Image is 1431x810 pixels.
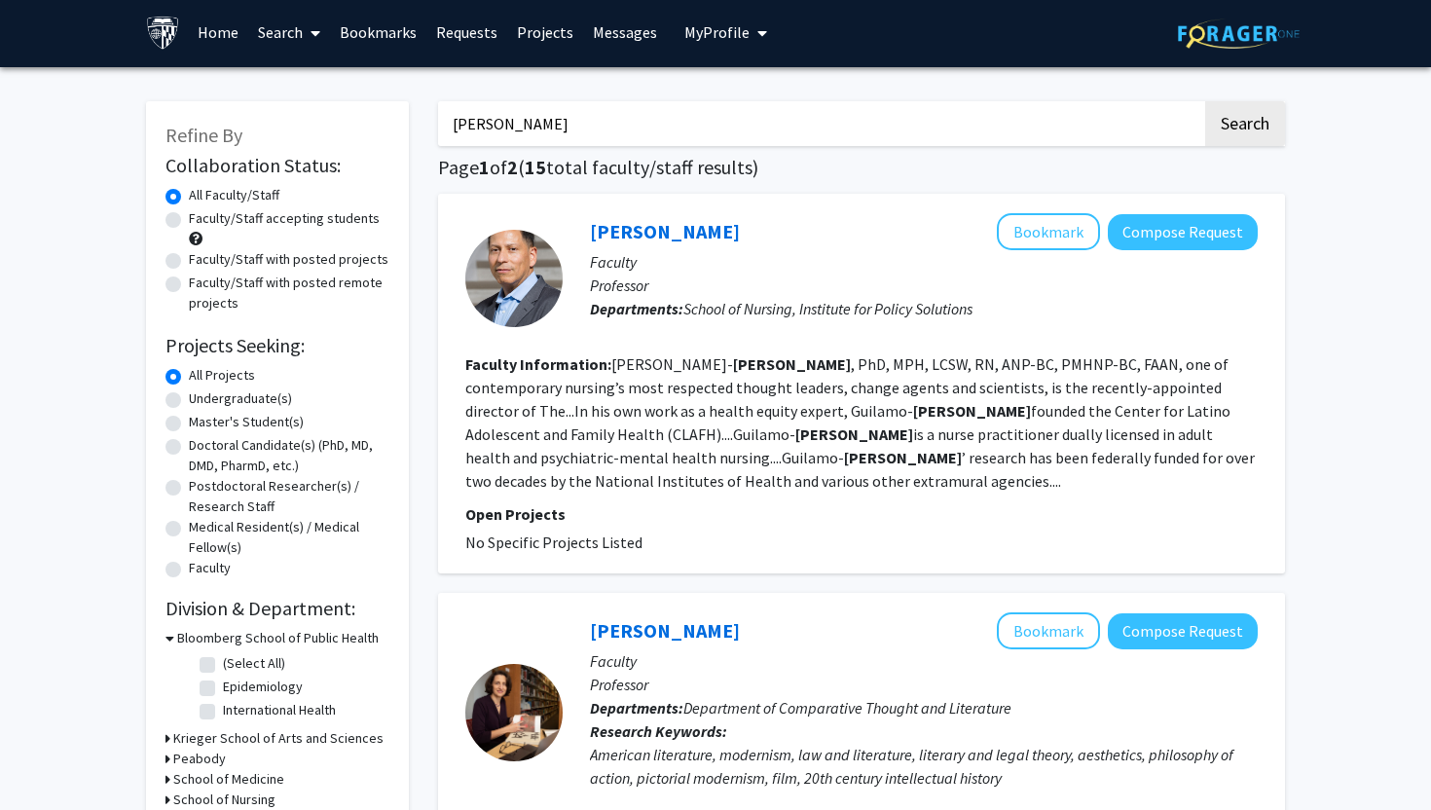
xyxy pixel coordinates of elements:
[189,517,389,558] label: Medical Resident(s) / Medical Fellow(s)
[146,16,180,50] img: Johns Hopkins University Logo
[223,653,285,674] label: (Select All)
[590,299,683,318] b: Departments:
[177,628,379,648] h3: Bloomberg School of Public Health
[1178,18,1300,49] img: ForagerOne Logo
[590,721,727,741] b: Research Keywords:
[189,412,304,432] label: Master's Student(s)
[173,749,226,769] h3: Peabody
[590,649,1258,673] p: Faculty
[189,476,389,517] label: Postdoctoral Researcher(s) / Research Staff
[465,502,1258,526] p: Open Projects
[1108,613,1258,649] button: Compose Request to Lisa Siraganian
[683,698,1011,718] span: Department of Comparative Thought and Literature
[189,435,389,476] label: Doctoral Candidate(s) (PhD, MD, DMD, PharmD, etc.)
[165,597,389,620] h2: Division & Department:
[590,618,740,643] a: [PERSON_NAME]
[15,722,83,795] iframe: Chat
[1205,101,1285,146] button: Search
[165,334,389,357] h2: Projects Seeking:
[590,274,1258,297] p: Professor
[507,155,518,179] span: 2
[683,299,972,318] span: School of Nursing, Institute for Policy Solutions
[844,448,962,467] b: [PERSON_NAME]
[590,250,1258,274] p: Faculty
[465,533,642,552] span: No Specific Projects Listed
[438,101,1202,146] input: Search Keywords
[795,424,913,444] b: [PERSON_NAME]
[733,354,851,374] b: [PERSON_NAME]
[913,401,1031,421] b: [PERSON_NAME]
[189,208,380,229] label: Faculty/Staff accepting students
[997,213,1100,250] button: Add Vincent Guilamo-Ramos to Bookmarks
[189,365,255,386] label: All Projects
[465,354,611,374] b: Faculty Information:
[438,156,1285,179] h1: Page of ( total faculty/staff results)
[173,790,275,810] h3: School of Nursing
[684,22,750,42] span: My Profile
[189,273,389,313] label: Faculty/Staff with posted remote projects
[590,673,1258,696] p: Professor
[525,155,546,179] span: 15
[189,388,292,409] label: Undergraduate(s)
[223,677,303,697] label: Epidemiology
[590,743,1258,790] div: American literature, modernism, law and literature, literary and legal theory, aesthetics, philos...
[165,123,242,147] span: Refine By
[189,249,388,270] label: Faculty/Staff with posted projects
[465,354,1255,491] fg-read-more: [PERSON_NAME]- , PhD, MPH, LCSW, RN, ANP-BC, PMHNP-BC, FAAN, one of contemporary nursing’s most r...
[173,769,284,790] h3: School of Medicine
[997,612,1100,649] button: Add Lisa Siraganian to Bookmarks
[590,219,740,243] a: [PERSON_NAME]
[173,728,384,749] h3: Krieger School of Arts and Sciences
[590,698,683,718] b: Departments:
[223,700,336,720] label: International Health
[1108,214,1258,250] button: Compose Request to Vincent Guilamo-Ramos
[165,154,389,177] h2: Collaboration Status:
[189,185,279,205] label: All Faculty/Staff
[189,558,231,578] label: Faculty
[479,155,490,179] span: 1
